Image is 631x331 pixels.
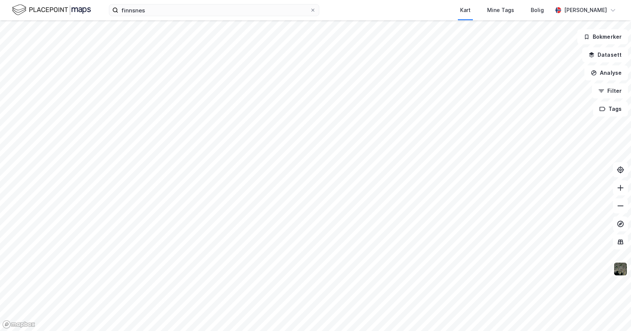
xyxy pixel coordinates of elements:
[2,320,35,329] a: Mapbox homepage
[593,295,631,331] div: Kontrollprogram for chat
[592,83,628,98] button: Filter
[118,5,310,16] input: Søk på adresse, matrikkel, gårdeiere, leietakere eller personer
[584,65,628,80] button: Analyse
[593,101,628,116] button: Tags
[487,6,514,15] div: Mine Tags
[564,6,607,15] div: [PERSON_NAME]
[593,295,631,331] iframe: Chat Widget
[582,47,628,62] button: Datasett
[577,29,628,44] button: Bokmerker
[613,262,628,276] img: 9k=
[531,6,544,15] div: Bolig
[12,3,91,17] img: logo.f888ab2527a4732fd821a326f86c7f29.svg
[460,6,471,15] div: Kart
